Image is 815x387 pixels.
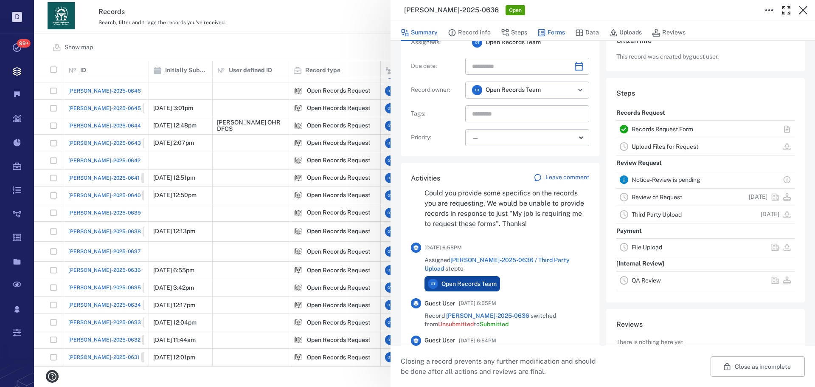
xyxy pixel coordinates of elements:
a: Notice-Review is pending [632,176,700,183]
span: Assigned step to [424,256,589,273]
p: Record owner : [411,86,462,94]
div: O T [472,37,482,48]
span: Open Records Team [486,38,541,47]
button: Close as incomplete [711,356,805,377]
span: Open [507,7,523,14]
button: Open [574,84,586,96]
span: Guest User [424,336,455,345]
p: Tags : [411,110,462,118]
button: Choose date [570,58,587,75]
p: Assignees : [411,38,462,47]
button: Data [575,25,599,41]
p: Records Request [616,105,665,121]
p: [DATE] [749,193,767,201]
h6: Reviews [616,319,795,330]
a: Leave comment [534,173,589,184]
a: QA Review [632,277,661,284]
span: Submitted [480,321,509,328]
p: This record was created by guest user . [616,53,795,61]
button: Toggle Fullscreen [778,2,795,19]
a: Upload Files for Request [632,143,698,150]
button: Record info [448,25,491,41]
span: 99+ [17,39,31,48]
span: [DATE] 6:54PM [459,336,496,346]
h6: Steps [616,88,795,99]
p: Review Request [616,155,662,171]
a: Third Party Upload [632,211,682,218]
button: Summary [401,25,438,41]
span: Record switched from to [424,312,589,328]
button: Toggle to Edit Boxes [761,2,778,19]
span: Unsubmitted [438,321,474,328]
span: Open Records Team [441,280,497,288]
span: [DATE] 6:55PM [424,243,462,253]
div: StepsRecords RequestRecords Request FormUpload Files for RequestReview RequestNotice-Review is pe... [606,78,805,309]
p: Leave comment [545,173,589,182]
p: There is nothing here yet [616,338,683,347]
p: Priority : [411,133,462,142]
a: Review of Request [632,194,682,201]
div: O T [428,279,438,289]
a: File Upload [632,244,662,251]
a: [PERSON_NAME]-2025-0636 [446,312,529,319]
h3: [PERSON_NAME]-2025-0636 [404,5,499,15]
a: [PERSON_NAME]-2025-0636 / Third Party Upload [424,257,570,272]
p: Closing a record prevents any further modification and should be done after all actions and revie... [401,356,603,377]
p: Record Delivery [616,289,662,305]
button: Close [795,2,812,19]
p: [DATE] [761,210,779,219]
a: Records Request Form [632,126,693,133]
div: O T [472,85,482,95]
div: — [472,133,576,143]
div: Citizen infoThis record was created byguest user. [606,25,805,78]
p: Payment [616,223,642,239]
span: Guest User [424,299,455,308]
button: Steps [501,25,527,41]
p: Could you provide some specifics on the records you are requesting. We would be unable to provide... [424,188,589,229]
h6: Citizen info [616,36,795,46]
span: Open Records Team [486,86,541,94]
h6: Activities [411,173,440,184]
button: Reviews [652,25,686,41]
p: D [12,12,22,22]
button: Forms [537,25,565,41]
button: Uploads [609,25,642,41]
div: ReviewsThere is nothing here yet [606,309,805,364]
p: [Internal Review] [616,256,664,271]
p: Due date : [411,62,462,71]
span: [DATE] 6:55PM [459,298,496,308]
span: Help [19,6,37,14]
